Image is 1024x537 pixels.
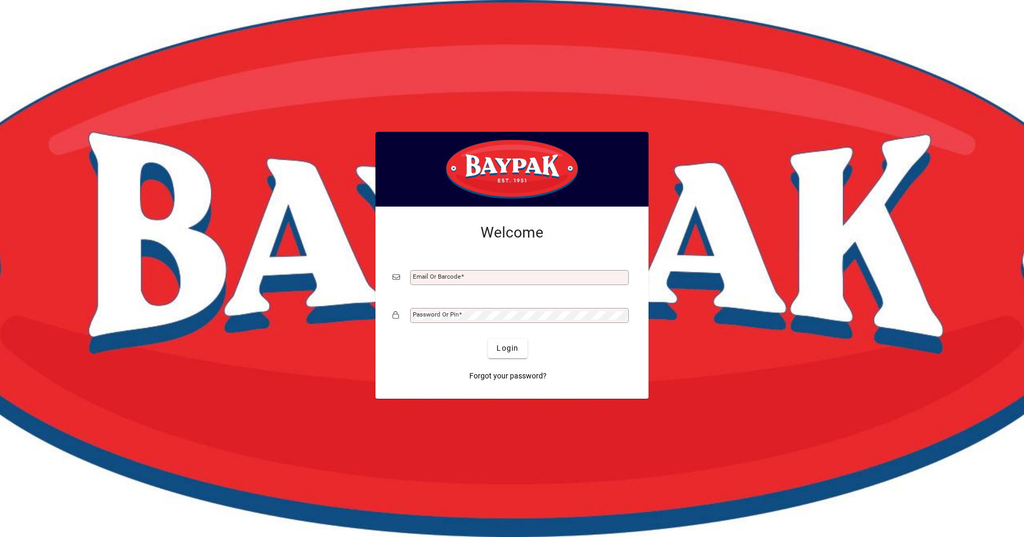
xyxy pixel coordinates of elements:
[469,370,547,382] span: Forgot your password?
[488,339,527,358] button: Login
[497,343,518,354] span: Login
[393,224,631,242] h2: Welcome
[413,311,459,318] mat-label: Password or Pin
[465,367,551,386] a: Forgot your password?
[413,273,461,280] mat-label: Email or Barcode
